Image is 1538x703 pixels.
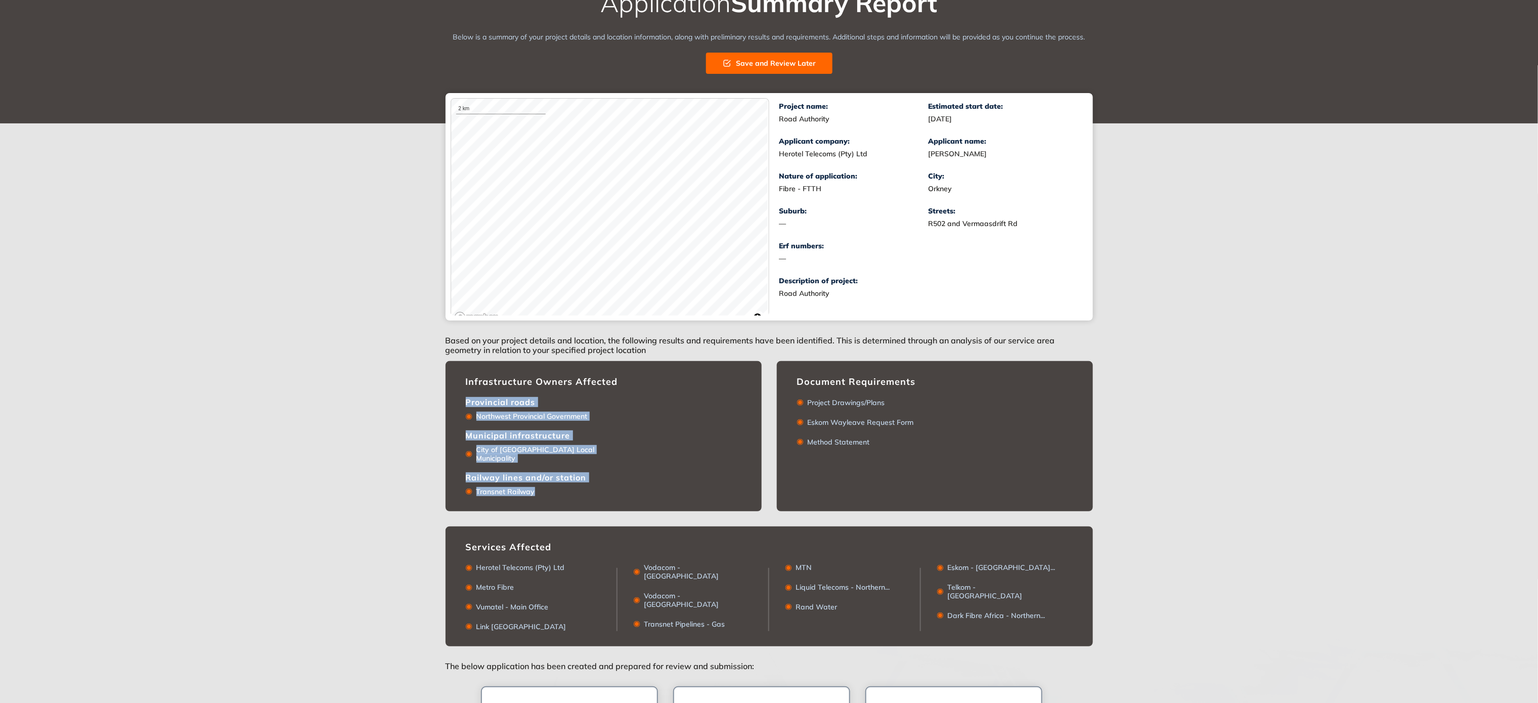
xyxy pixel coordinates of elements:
div: Project name: [779,102,929,111]
div: Estimated start date: [929,102,1078,111]
span: ... [1041,611,1045,620]
div: Dark Fibre Africa - Northern Region [944,611,1045,620]
div: City: [929,172,1078,181]
div: Northwest Provincial Government [472,412,588,421]
div: Orkney [929,185,1078,193]
div: Liquid Telecoms - Northern Region [792,583,890,592]
canvas: Map [451,99,768,326]
div: Project Drawings/Plans [804,399,885,407]
div: Streets: [929,207,1078,215]
span: Eskom - [GEOGRAPHIC_DATA] [948,563,1051,572]
div: Herotel Telecoms (Pty) Ltd [779,150,929,158]
div: Method Statement [804,438,870,447]
div: Rand Water [792,603,838,611]
div: Vodacom - [GEOGRAPHIC_DATA] [640,563,741,581]
div: Applicant name: [929,137,1078,146]
div: — [779,219,929,228]
span: ... [1051,563,1056,572]
div: Vumatel - Main Office [472,603,549,611]
div: Telkom - [GEOGRAPHIC_DATA] [944,583,1045,600]
div: Fibre - FTTH [779,185,929,193]
div: The below application has been created and prepared for review and submission: [446,646,1093,676]
div: R502 and Vermaasdrift Rd [929,219,1078,228]
div: Infrastructure Owners Affected [466,376,741,387]
div: Link [GEOGRAPHIC_DATA] [472,623,566,631]
div: [PERSON_NAME] [929,150,1078,158]
div: — [779,254,929,263]
span: Liquid Telecoms - Northern [796,583,886,592]
div: Below is a summary of your project details and location information, along with preliminary resul... [446,32,1093,42]
div: Erf numbers: [779,242,929,250]
div: Nature of application: [779,172,929,181]
div: Railway lines and/or station [466,469,741,482]
div: Document Requirements [797,376,1073,387]
button: Save and Review Later [706,53,832,74]
div: Transnet Railway [472,488,535,496]
div: Transnet Pipelines - Gas [640,620,725,629]
div: City of [GEOGRAPHIC_DATA] Local Municipality [472,446,624,463]
div: Eskom - North West Operating Unit [944,563,1045,572]
a: Mapbox logo [454,312,499,323]
div: Applicant company: [779,137,929,146]
div: Road Authority [779,115,929,123]
div: Road Authority [779,289,1032,298]
span: ... [886,583,890,592]
span: Save and Review Later [736,58,816,69]
div: Herotel Telecoms (Pty) Ltd [472,563,565,572]
div: 2 km [456,104,546,114]
div: Eskom Wayleave Request Form [804,418,914,427]
div: Provincial roads [466,393,741,407]
div: Services Affected [466,542,1073,553]
div: Metro Fibre [472,583,514,592]
div: Suburb: [779,207,929,215]
div: Vodacom - [GEOGRAPHIC_DATA] [640,592,741,609]
div: Description of project: [779,277,1078,285]
div: MTN [792,563,812,572]
span: Toggle attribution [755,312,761,323]
div: [DATE] [929,115,1078,123]
span: Dark Fibre Africa - Northern [948,611,1041,620]
div: Based on your project details and location, the following results and requirements have been iden... [446,321,1093,361]
div: Municipal infrastructure [466,427,741,441]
